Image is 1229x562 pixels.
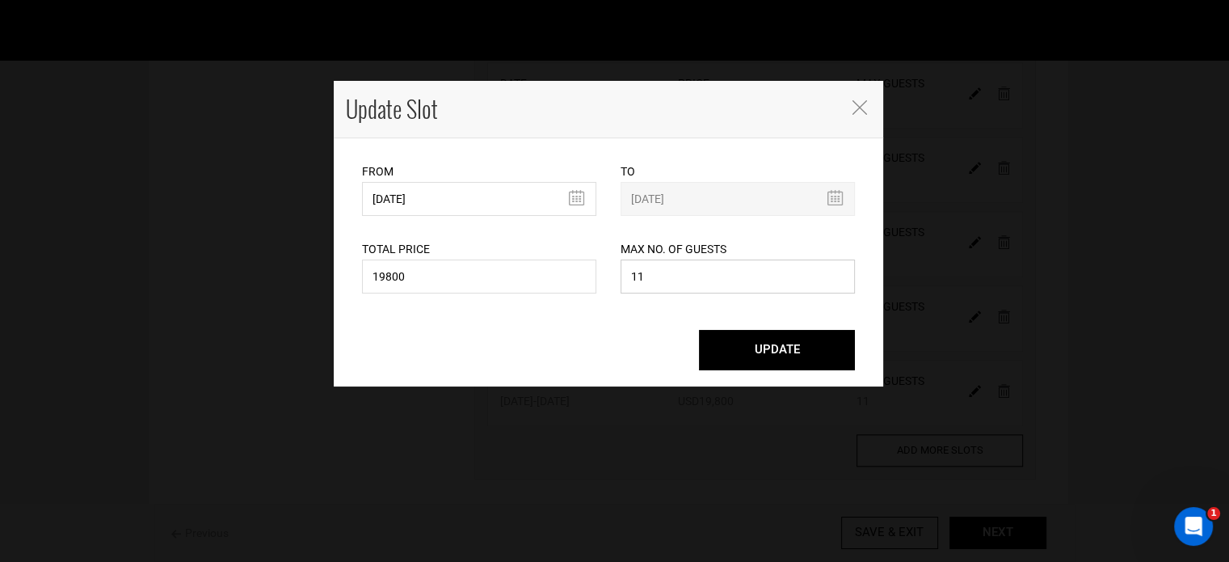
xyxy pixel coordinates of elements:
label: From [362,163,394,180]
button: Close [851,98,867,115]
label: Max No. of Guests [621,241,726,257]
label: To [621,163,635,180]
input: No. of guests [621,260,855,294]
input: Price [362,260,596,294]
iframe: Intercom live chat [1174,507,1213,546]
button: UPDATE [699,330,855,370]
h4: Update Slot [346,93,835,125]
label: Total Price [362,241,430,257]
span: 1 [1207,507,1220,520]
input: Select Start Date [362,182,596,216]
